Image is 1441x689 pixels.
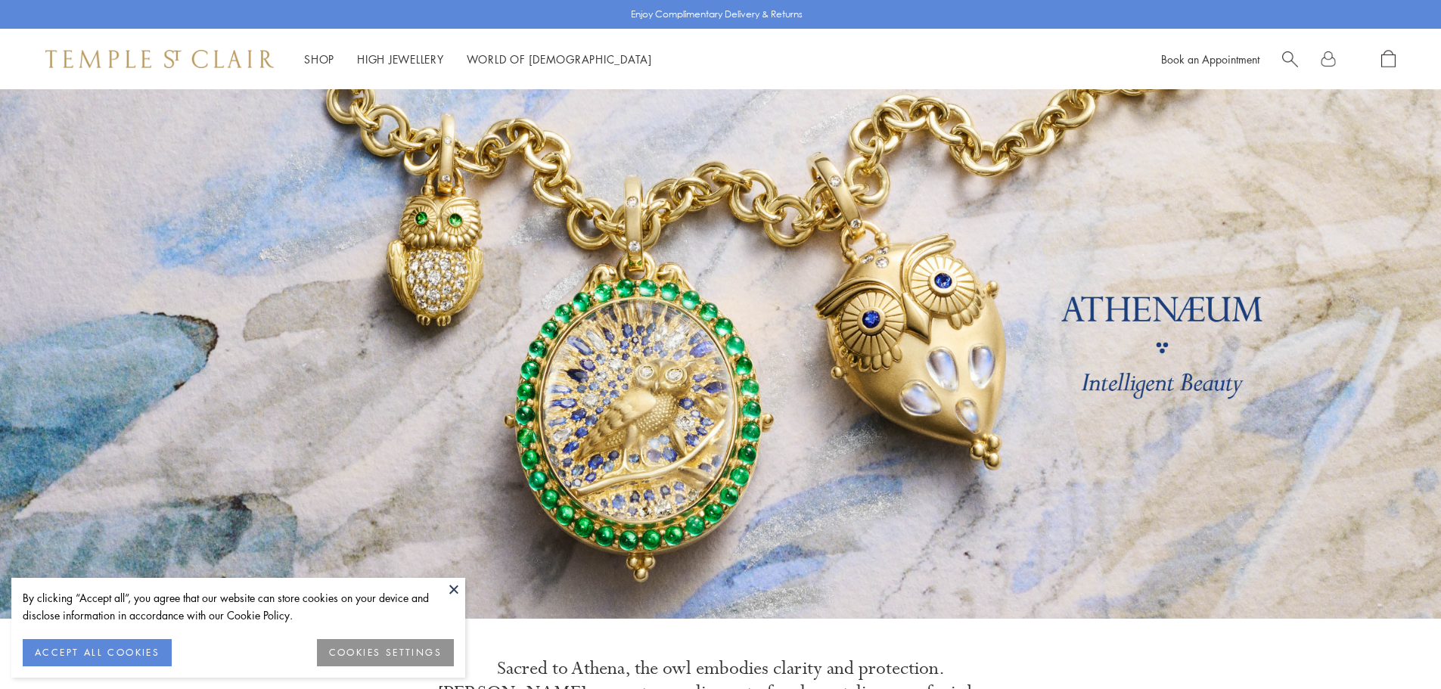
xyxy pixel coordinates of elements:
a: Book an Appointment [1161,51,1259,67]
a: High JewelleryHigh Jewellery [357,51,444,67]
nav: Main navigation [304,50,652,69]
button: ACCEPT ALL COOKIES [23,639,172,666]
a: World of [DEMOGRAPHIC_DATA]World of [DEMOGRAPHIC_DATA] [467,51,652,67]
button: COOKIES SETTINGS [317,639,454,666]
a: ShopShop [304,51,334,67]
a: Open Shopping Bag [1381,50,1396,69]
p: Enjoy Complimentary Delivery & Returns [631,7,803,22]
div: By clicking “Accept all”, you agree that our website can store cookies on your device and disclos... [23,589,454,624]
a: Search [1282,50,1298,69]
img: Temple St. Clair [45,50,274,68]
iframe: Gorgias live chat messenger [1365,618,1426,674]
